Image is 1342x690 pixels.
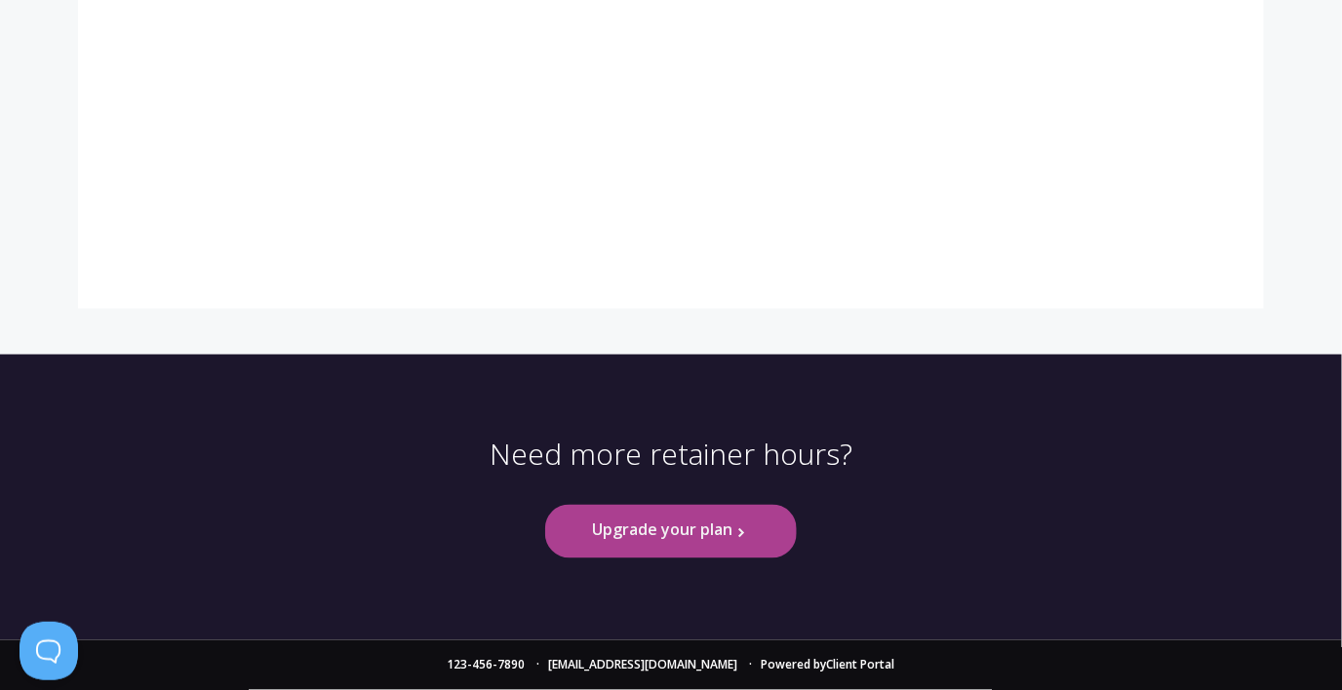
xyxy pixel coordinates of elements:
li: Powered by [741,660,895,671]
a: Client Portal [827,657,895,673]
a: 123-456-7890 [448,657,526,673]
a: Upgrade your plan [545,505,797,558]
iframe: Toggle Customer Support [20,622,78,680]
p: Need more retainer hours? [490,437,852,505]
a: [EMAIL_ADDRESS][DOMAIN_NAME] [549,657,738,673]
